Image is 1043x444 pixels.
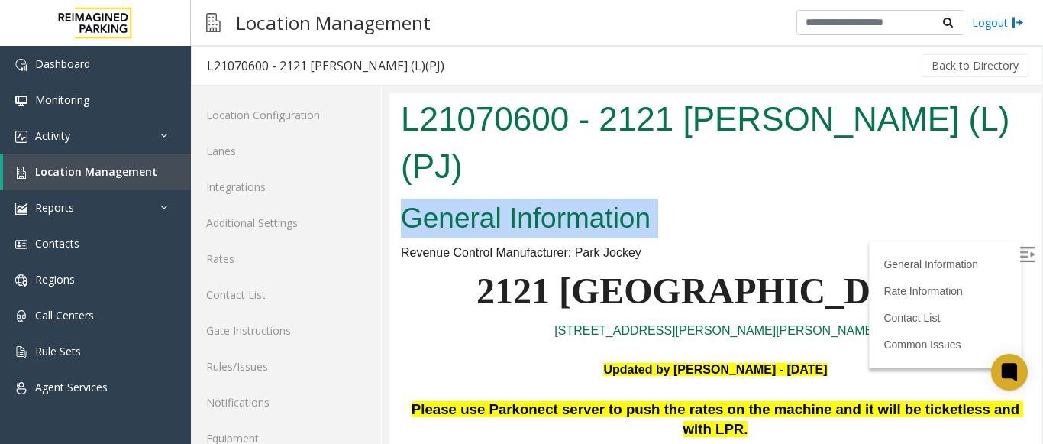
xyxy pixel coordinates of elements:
[494,192,573,204] a: Rate Information
[494,245,571,258] a: Common Issues
[922,54,1028,77] button: Back to Directory
[11,153,252,166] span: Revenue Control Manufacturer: Park Jockey
[15,95,27,107] img: 'icon'
[35,200,74,215] span: Reports
[22,308,634,345] span: Please use Parkonect server to push the rates on the machine and it will be ticketless and with LPR.
[165,231,486,244] a: [STREET_ADDRESS][PERSON_NAME][PERSON_NAME]
[15,382,27,394] img: 'icon'
[15,59,27,71] img: 'icon'
[35,164,157,179] span: Location Management
[214,270,438,283] font: Updated by [PERSON_NAME] - [DATE]
[191,133,381,169] a: Lanes
[191,348,381,384] a: Rules/Issues
[228,4,438,41] h3: Location Management
[191,277,381,313] a: Contact List
[191,241,381,277] a: Rates
[494,165,589,177] a: General Information
[15,310,27,322] img: 'icon'
[191,169,381,205] a: Integrations
[3,154,191,190] a: Location Management
[35,236,79,251] span: Contacts
[15,131,27,143] img: 'icon'
[206,4,221,41] img: pageIcon
[15,203,27,215] img: 'icon'
[191,313,381,348] a: Gate Instructions
[87,177,565,218] span: 2121 [GEOGRAPHIC_DATA]
[35,128,70,143] span: Activity
[15,346,27,358] img: 'icon'
[15,274,27,287] img: 'icon'
[191,384,381,420] a: Notifications
[191,205,381,241] a: Additional Settings
[11,105,641,145] h2: General Information
[191,97,381,133] a: Location Configuration
[15,238,27,251] img: 'icon'
[972,15,1024,31] a: Logout
[35,344,81,358] span: Rule Sets
[35,380,108,394] span: Agent Services
[11,2,641,96] h1: L21070600 - 2121 [PERSON_NAME] (L)(PJ)
[207,56,444,76] div: L21070600 - 2121 [PERSON_NAME] (L)(PJ)
[1012,15,1024,31] img: logout
[35,308,94,322] span: Call Centers
[15,167,27,179] img: 'icon'
[630,154,645,169] img: Open/Close Sidebar Menu
[35,57,90,71] span: Dashboard
[494,219,551,231] a: Contact List
[35,92,89,107] span: Monitoring
[35,272,75,287] span: Regions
